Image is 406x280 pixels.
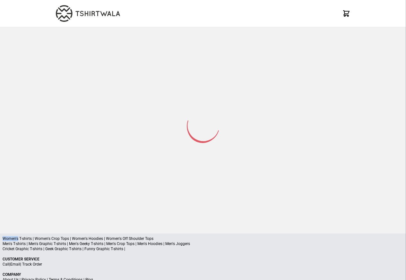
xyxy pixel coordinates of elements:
[56,5,120,22] img: TW-LOGO-400-104.png
[3,262,9,267] a: Call
[3,262,403,267] p: | |
[3,272,403,277] p: Company
[3,241,403,246] p: Men's T-shirts | Men's Graphic T-shirts | Men's Geeky T-shirts | Men's Crop Tops | Men's Hoodies ...
[22,262,42,267] a: Track Order
[3,236,403,241] p: Women's T-shirts | Women's Crop Tops | Women's Hoodies | Women's Off Shoulder Tops
[3,246,403,251] p: Cricket Graphic T-shirts | Geek Graphic T-shirts | Funny Graphic T-shirts |
[3,257,403,262] p: Customer Service
[10,262,20,267] a: Email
